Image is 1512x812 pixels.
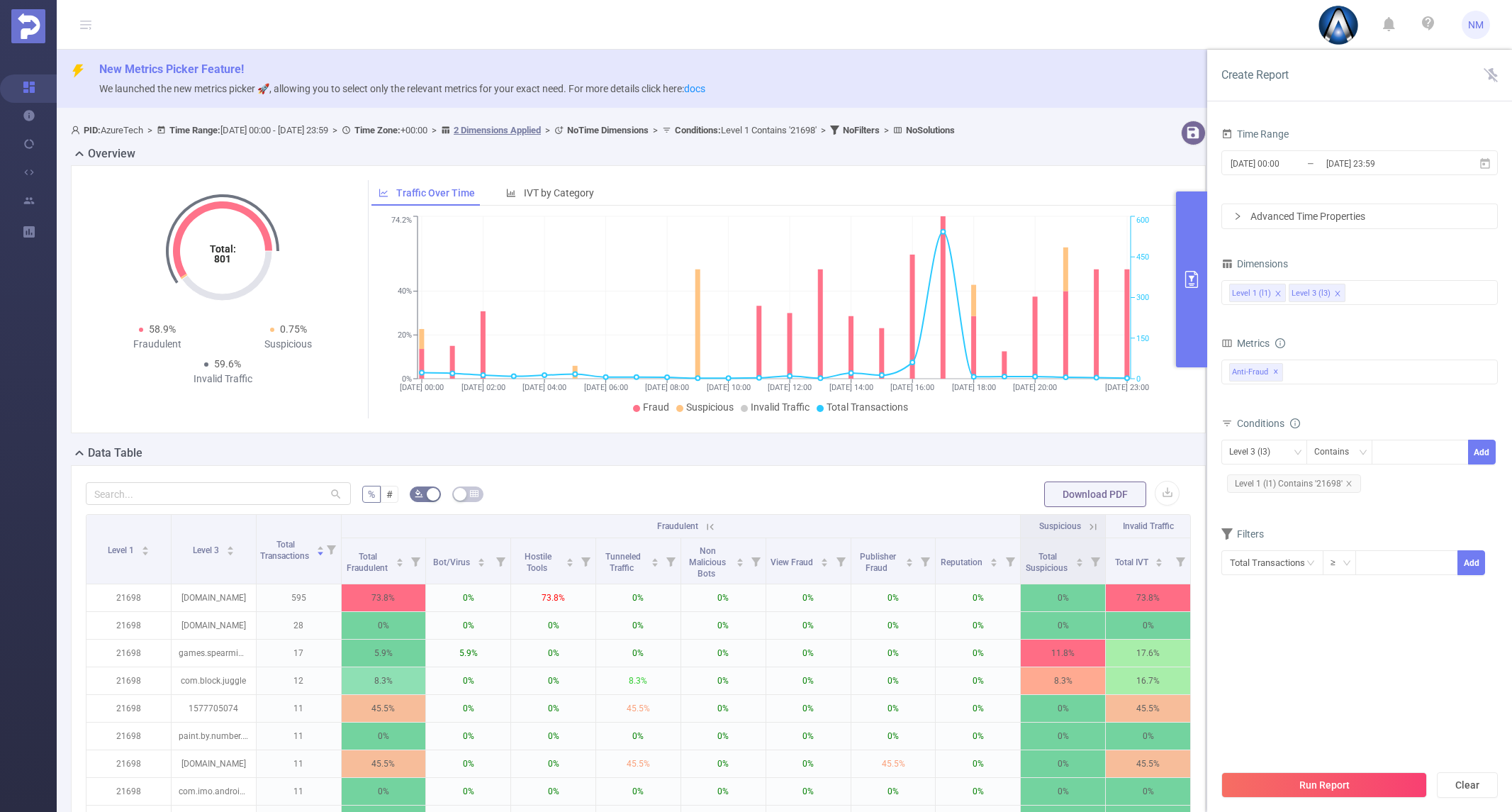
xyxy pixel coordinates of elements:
[86,640,171,667] p: 21698
[1221,338,1270,349] span: Metrics
[1229,284,1286,302] li: Level 1 (l1)
[906,561,914,565] i: icon: caret-down
[477,556,486,564] div: Sort
[1314,440,1359,464] div: Contains
[280,323,307,335] span: 0.75%
[172,695,256,722] p: 1577705074
[71,126,84,135] i: icon: user
[172,612,256,639] p: [DOMAIN_NAME]
[511,695,595,722] p: 0%
[596,640,681,667] p: 0%
[257,667,341,694] p: 12
[426,667,510,694] p: 0%
[1115,557,1150,567] span: Total IVT
[915,538,935,584] i: Filter menu
[328,125,342,135] span: >
[566,561,574,565] i: icon: caret-down
[86,584,171,611] p: 21698
[566,556,574,560] i: icon: caret-up
[1229,154,1344,173] input: Start date
[1021,584,1105,611] p: 0%
[257,723,341,750] p: 11
[1106,584,1190,611] p: 73.8%
[651,556,659,560] i: icon: caret-up
[415,489,423,498] i: icon: bg-colors
[1155,556,1163,560] i: icon: caret-up
[1105,383,1149,392] tspan: [DATE] 23:00
[766,778,851,805] p: 0%
[396,556,404,560] i: icon: caret-up
[596,667,681,694] p: 8.3%
[1221,772,1427,798] button: Run Report
[511,640,595,667] p: 0%
[1155,561,1163,565] i: icon: caret-down
[1021,640,1105,667] p: 11.8%
[906,556,914,560] i: icon: caret-up
[689,546,726,579] span: Non Malicious Bots
[829,383,873,392] tspan: [DATE] 14:00
[400,383,444,392] tspan: [DATE] 00:00
[771,557,815,567] span: View Fraud
[684,83,705,94] a: docs
[226,544,235,552] div: Sort
[86,750,171,777] p: 21698
[1106,750,1190,777] p: 45.5%
[86,695,171,722] p: 21698
[990,556,997,560] i: icon: caret-up
[851,778,936,805] p: 0%
[686,401,734,413] span: Suspicious
[576,538,595,584] i: Filter menu
[941,557,985,567] span: Reputation
[511,750,595,777] p: 0%
[342,667,426,694] p: 8.3%
[1026,552,1070,573] span: Total Suspicious
[651,556,659,564] div: Sort
[1123,521,1174,531] span: Invalid Traffic
[1331,551,1345,574] div: ≥
[675,125,817,135] span: Level 1 Contains '21698'
[905,556,914,564] div: Sort
[99,62,244,76] span: New Metrics Picker Feature!
[1221,128,1289,140] span: Time Range
[172,750,256,777] p: [DOMAIN_NAME]
[880,125,893,135] span: >
[257,584,341,611] p: 595
[506,188,516,198] i: icon: bar-chart
[461,383,505,392] tspan: [DATE] 02:00
[193,545,221,555] span: Level 3
[1345,480,1353,487] i: icon: close
[426,612,510,639] p: 0%
[766,750,851,777] p: 0%
[1325,154,1440,173] input: End date
[223,337,354,352] div: Suspicious
[141,544,149,548] i: icon: caret-up
[214,253,231,265] tspan: 801
[1085,538,1105,584] i: Filter menu
[936,723,1020,750] p: 0%
[736,556,744,560] i: icon: caret-up
[405,538,425,584] i: Filter menu
[567,125,649,135] b: No Time Dimensions
[226,544,234,548] i: icon: caret-up
[681,723,766,750] p: 0%
[706,383,750,392] tspan: [DATE] 10:00
[1468,11,1484,39] span: NM
[511,778,595,805] p: 0%
[1021,750,1105,777] p: 0%
[316,544,325,552] div: Sort
[1155,556,1163,564] div: Sort
[1136,216,1149,226] tspan: 600
[210,243,236,255] tspan: Total:
[596,778,681,805] p: 0%
[396,561,404,565] i: icon: caret-down
[1275,290,1282,299] i: icon: close
[316,544,324,548] i: icon: caret-up
[342,612,426,639] p: 0%
[1229,440,1280,464] div: Level 3 (l3)
[354,125,401,135] b: Time Zone:
[820,556,829,564] div: Sort
[746,538,766,584] i: Filter menu
[1021,695,1105,722] p: 0%
[1106,695,1190,722] p: 45.5%
[143,125,157,135] span: >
